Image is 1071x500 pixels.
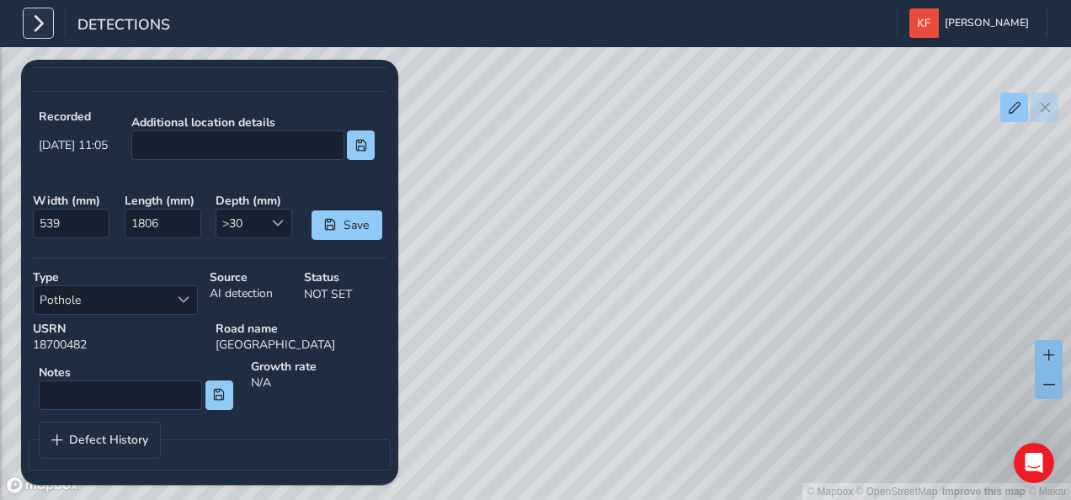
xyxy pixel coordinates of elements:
p: NOT SET [304,285,386,303]
div: 18700482 [27,315,210,359]
div: AI detection [204,263,298,321]
strong: Depth ( mm ) [216,193,296,209]
button: [PERSON_NAME] [909,8,1035,38]
div: [GEOGRAPHIC_DATA] [210,315,392,359]
span: [PERSON_NAME] [945,8,1029,38]
strong: Status [304,269,386,285]
strong: Additional location details [131,114,375,130]
span: Pothole [34,286,169,314]
strong: Growth rate [251,359,387,375]
span: Save [342,217,370,233]
div: Select a type [169,286,197,314]
strong: Type [33,269,198,285]
strong: USRN [33,321,204,337]
strong: Recorded [39,109,108,125]
strong: Length ( mm ) [125,193,205,209]
img: diamond-layout [909,8,939,38]
span: Defect History [69,434,148,446]
span: Detections [77,14,170,38]
strong: Notes [39,364,232,380]
span: [DATE] 11:05 [39,137,108,153]
iframe: Intercom live chat [1014,443,1054,483]
strong: Width ( mm ) [33,193,113,209]
strong: Road name [216,321,386,337]
span: >30 [216,210,264,237]
a: Defect History [40,423,160,458]
div: N/A [245,353,393,422]
button: Save [312,210,382,240]
strong: Source [210,269,292,285]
